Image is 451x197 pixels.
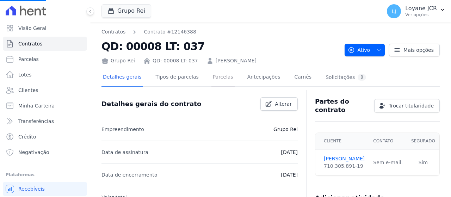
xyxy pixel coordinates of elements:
a: Solicitações0 [324,68,367,87]
button: LJ Loyane JCR Ver opções [381,1,451,21]
span: Recebíveis [18,185,45,192]
h2: QD: 00008 LT: 037 [101,38,339,54]
th: Cliente [315,133,369,149]
a: [PERSON_NAME] [216,57,257,64]
span: Mais opções [403,47,434,54]
span: Minha Carteira [18,102,55,109]
a: [PERSON_NAME] [324,155,365,162]
p: Loyane JCR [405,5,437,12]
div: Plataformas [6,171,84,179]
div: 710.305.891-19 [324,162,365,170]
td: Sim [407,149,439,176]
a: Clientes [3,83,87,97]
span: Lotes [18,71,32,78]
a: Lotes [3,68,87,82]
div: Grupo Rei [101,57,135,64]
a: Antecipações [246,68,282,87]
a: Parcelas [211,68,235,87]
a: Visão Geral [3,21,87,35]
p: Ver opções [405,12,437,18]
a: Parcelas [3,52,87,66]
a: Contrato #12146388 [144,28,196,36]
span: Trocar titularidade [389,102,434,109]
span: LJ [392,9,396,14]
span: Contratos [18,40,42,47]
span: Parcelas [18,56,39,63]
p: Grupo Rei [273,125,298,134]
span: Negativação [18,149,49,156]
span: Transferências [18,118,54,125]
h3: Detalhes gerais do contrato [101,100,201,108]
nav: Breadcrumb [101,28,196,36]
td: Sem e-mail. [369,149,407,176]
span: Alterar [275,100,292,107]
a: Negativação [3,145,87,159]
h3: Partes do contrato [315,97,369,114]
a: QD: 00008 LT: 037 [153,57,198,64]
a: Recebíveis [3,182,87,196]
a: Contratos [101,28,125,36]
a: Contratos [3,37,87,51]
p: Data de assinatura [101,148,148,156]
a: Carnês [293,68,313,87]
p: [DATE] [281,171,298,179]
p: Empreendimento [101,125,144,134]
a: Transferências [3,114,87,128]
span: Ativo [348,44,370,56]
div: Solicitações [326,74,366,81]
div: 0 [358,74,366,81]
button: Grupo Rei [101,4,151,18]
th: Contato [369,133,407,149]
a: Minha Carteira [3,99,87,113]
span: Crédito [18,133,36,140]
a: Detalhes gerais [101,68,143,87]
p: Data de encerramento [101,171,157,179]
th: Segurado [407,133,439,149]
a: Crédito [3,130,87,144]
nav: Breadcrumb [101,28,339,36]
button: Ativo [345,44,385,56]
p: [DATE] [281,148,298,156]
a: Tipos de parcelas [154,68,200,87]
a: Trocar titularidade [374,99,440,112]
a: Mais opções [389,44,440,56]
a: Alterar [260,97,298,111]
span: Visão Geral [18,25,47,32]
span: Clientes [18,87,38,94]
